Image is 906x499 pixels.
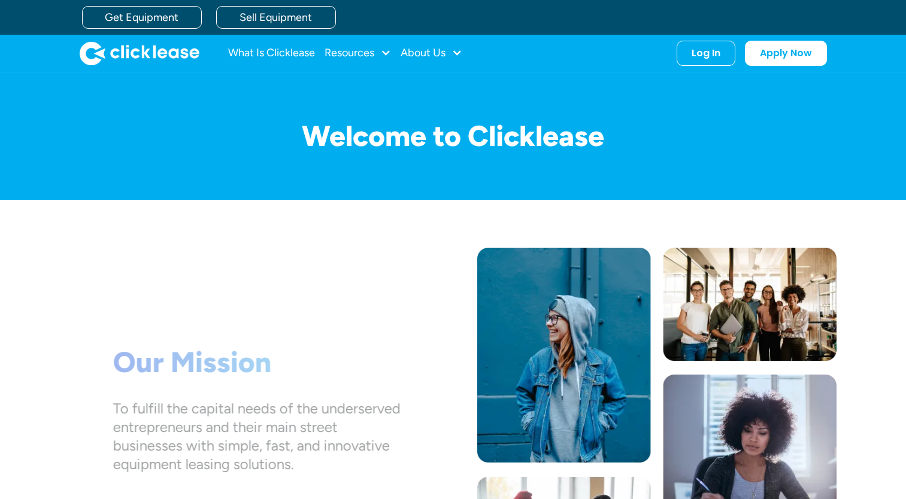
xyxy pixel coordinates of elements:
h1: Welcome to Clicklease [70,120,837,152]
div: About Us [401,41,462,65]
div: Log In [692,47,720,59]
img: Clicklease logo [80,41,199,65]
a: Get Equipment [82,6,202,29]
div: To fulfill the capital needs of the underserved entrepreneurs and their main street businesses wi... [113,398,400,473]
a: What Is Clicklease [228,41,315,65]
a: home [80,41,199,65]
a: Apply Now [745,41,827,66]
div: Resources [325,41,391,65]
h1: Our Mission [113,345,400,380]
a: Sell Equipment [216,6,336,29]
